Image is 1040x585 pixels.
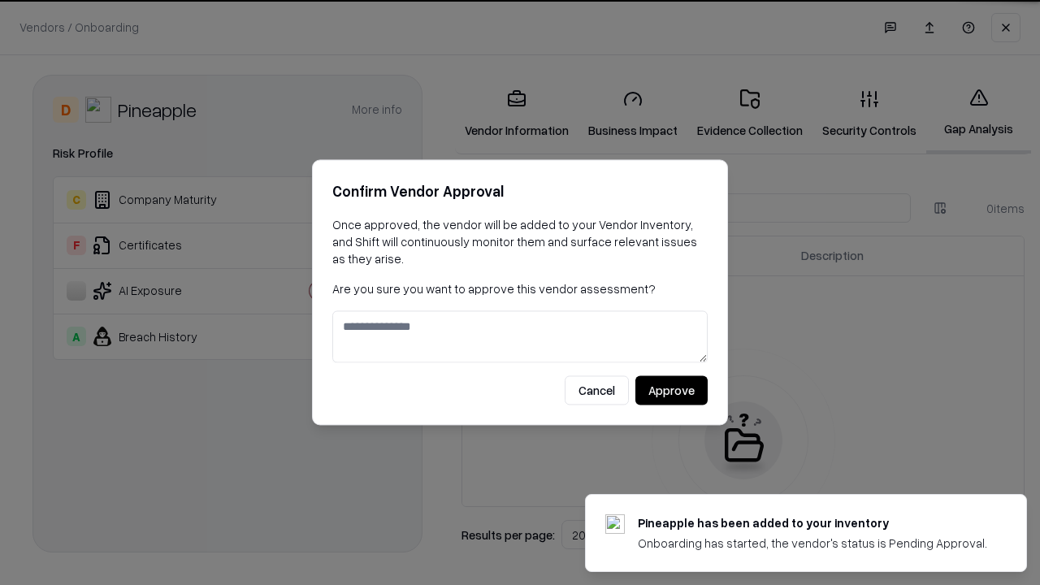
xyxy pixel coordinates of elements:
p: Are you sure you want to approve this vendor assessment? [332,280,708,297]
button: Approve [635,376,708,405]
button: Cancel [565,376,629,405]
div: Onboarding has started, the vendor's status is Pending Approval. [638,535,987,552]
div: Pineapple has been added to your inventory [638,514,987,531]
h2: Confirm Vendor Approval [332,180,708,203]
p: Once approved, the vendor will be added to your Vendor Inventory, and Shift will continuously mon... [332,216,708,267]
img: pineappleenergy.com [605,514,625,534]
